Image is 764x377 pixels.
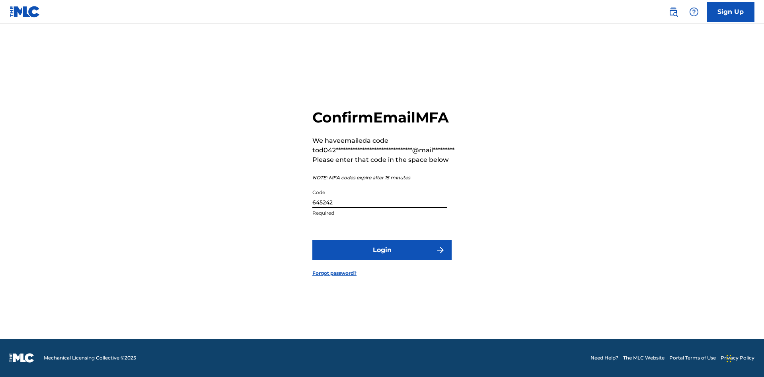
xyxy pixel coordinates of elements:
a: Need Help? [591,354,618,361]
a: Privacy Policy [721,354,754,361]
p: Please enter that code in the space below [312,155,454,165]
div: Help [686,4,702,20]
img: logo [10,353,34,363]
a: The MLC Website [623,354,665,361]
a: Portal Terms of Use [669,354,716,361]
span: Mechanical Licensing Collective © 2025 [44,354,136,361]
img: search [668,7,678,17]
p: Required [312,210,447,217]
img: help [689,7,699,17]
a: Forgot password? [312,270,357,277]
a: Sign Up [707,2,754,22]
div: Drag [727,347,731,371]
img: f7272a7cc735f4ea7f67.svg [436,245,445,255]
p: NOTE: MFA codes expire after 15 minutes [312,174,454,181]
a: Public Search [665,4,681,20]
iframe: Chat Widget [724,339,764,377]
button: Login [312,240,452,260]
h2: Confirm Email MFA [312,109,454,126]
img: MLC Logo [10,6,40,17]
